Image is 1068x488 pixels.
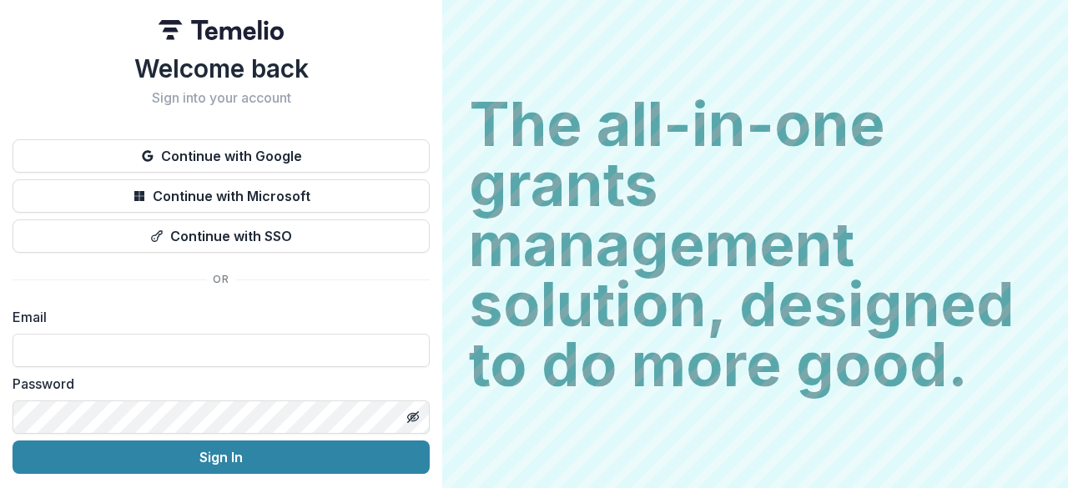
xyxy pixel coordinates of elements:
[13,179,430,213] button: Continue with Microsoft
[13,139,430,173] button: Continue with Google
[13,53,430,83] h1: Welcome back
[13,219,430,253] button: Continue with SSO
[400,404,426,430] button: Toggle password visibility
[13,374,420,394] label: Password
[13,440,430,474] button: Sign In
[13,307,420,327] label: Email
[13,90,430,106] h2: Sign into your account
[159,20,284,40] img: Temelio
